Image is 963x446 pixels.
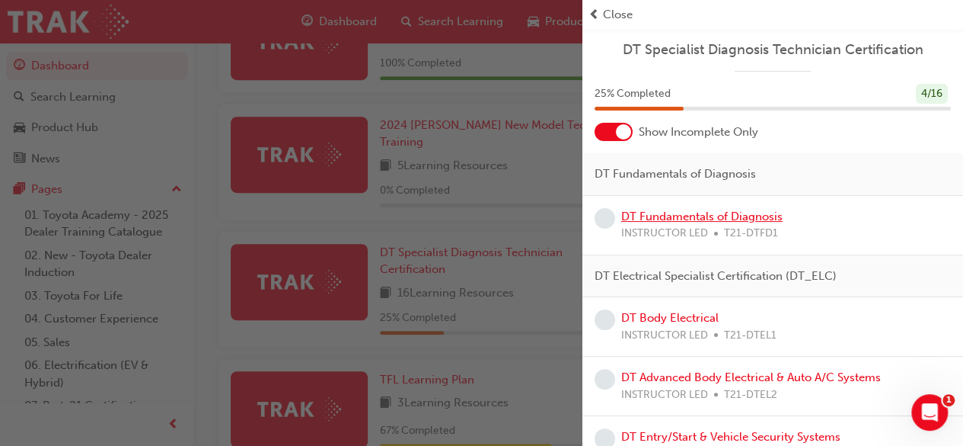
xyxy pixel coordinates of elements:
span: 25 % Completed [595,85,671,103]
span: INSTRUCTOR LED [621,387,708,404]
span: learningRecordVerb_NONE-icon [595,310,615,330]
span: learningRecordVerb_NONE-icon [595,208,615,229]
span: T21-DTEL2 [724,387,777,404]
span: 1 [942,394,955,406]
span: DT Fundamentals of Diagnosis [595,165,756,183]
a: DT Entry/Start & Vehicle Security Systems [621,430,840,444]
span: prev-icon [588,6,600,24]
span: Close [603,6,633,24]
div: 4 / 16 [916,84,948,104]
iframe: Intercom live chat [911,394,948,431]
span: INSTRUCTOR LED [621,225,708,242]
a: DT Specialist Diagnosis Technician Certification [595,41,951,59]
a: DT Body Electrical [621,311,719,325]
a: DT Fundamentals of Diagnosis [621,210,783,223]
span: learningRecordVerb_NONE-icon [595,369,615,390]
a: DT Advanced Body Electrical & Auto A/C Systems [621,371,881,384]
span: DT Electrical Specialist Certification (DT_ELC) [595,268,837,285]
span: T21-DTEL1 [724,327,776,345]
span: T21-DTFD1 [724,225,778,242]
button: prev-iconClose [588,6,957,24]
span: INSTRUCTOR LED [621,327,708,345]
span: Show Incomplete Only [639,124,758,141]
